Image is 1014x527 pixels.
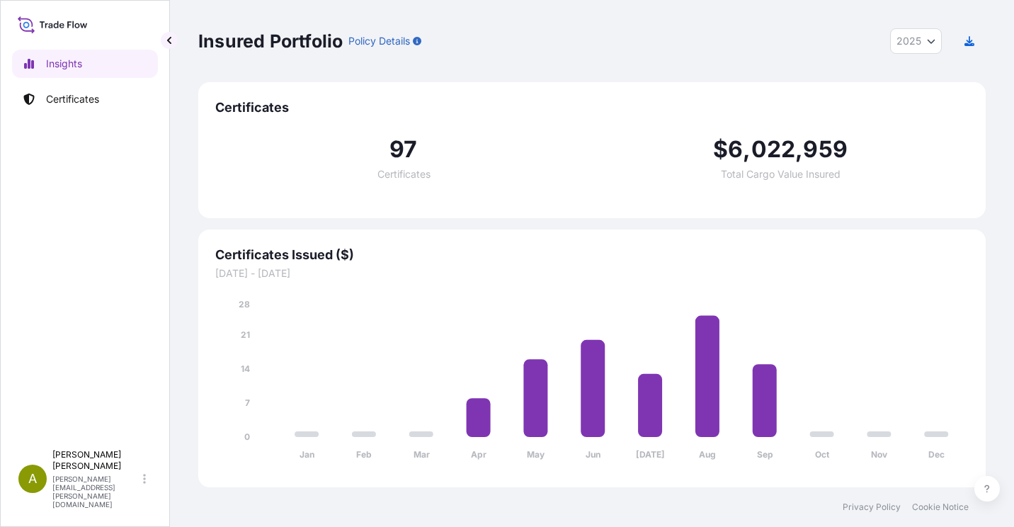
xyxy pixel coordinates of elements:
tspan: Oct [815,449,830,460]
span: 2025 [896,34,921,48]
tspan: Jan [300,449,314,460]
span: [DATE] - [DATE] [215,266,969,280]
tspan: [DATE] [636,449,665,460]
span: A [28,472,37,486]
tspan: 21 [241,329,250,340]
p: Certificates [46,92,99,106]
span: Certificates [377,169,431,179]
span: , [795,138,803,161]
tspan: 28 [239,299,250,310]
tspan: Feb [356,449,372,460]
tspan: 14 [241,363,250,374]
tspan: Sep [757,449,773,460]
span: $ [713,138,728,161]
span: Certificates [215,99,969,116]
tspan: Nov [871,449,888,460]
p: Policy Details [348,34,410,48]
span: 6 [728,138,743,161]
p: [PERSON_NAME][EMAIL_ADDRESS][PERSON_NAME][DOMAIN_NAME] [52,475,140,509]
span: Total Cargo Value Insured [721,169,841,179]
tspan: Aug [699,449,716,460]
tspan: 7 [245,397,250,408]
tspan: May [527,449,545,460]
p: [PERSON_NAME] [PERSON_NAME] [52,449,140,472]
span: 97 [389,138,417,161]
tspan: Dec [928,449,945,460]
a: Cookie Notice [912,501,969,513]
p: Insured Portfolio [198,30,343,52]
span: 959 [803,138,848,161]
span: Certificates Issued ($) [215,246,969,263]
a: Certificates [12,85,158,113]
a: Privacy Policy [843,501,901,513]
span: , [743,138,751,161]
tspan: Jun [586,449,600,460]
p: Insights [46,57,82,71]
a: Insights [12,50,158,78]
tspan: 0 [244,431,250,442]
button: Year Selector [890,28,942,54]
tspan: Apr [471,449,486,460]
span: 022 [751,138,796,161]
tspan: Mar [414,449,430,460]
